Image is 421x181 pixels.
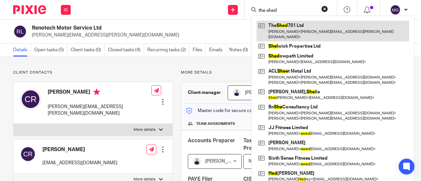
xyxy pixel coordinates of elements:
[13,44,31,57] a: Details
[42,160,117,166] p: [EMAIL_ADDRESS][DOMAIN_NAME]
[20,146,36,162] img: svg%3E
[48,103,151,117] p: [PERSON_NAME][EMAIL_ADDRESS][PERSON_NAME][DOMAIN_NAME]
[186,107,300,114] p: Master code for secure communications and files
[243,138,270,151] span: Tax Return Preparer
[390,5,401,15] img: svg%3E
[229,44,252,57] a: Notes (0)
[48,89,151,97] h4: [PERSON_NAME]
[321,6,328,12] button: Clear
[134,127,156,132] p: More details
[42,146,117,153] h4: [PERSON_NAME]
[249,159,275,164] span: Not selected
[245,90,281,95] span: [PERSON_NAME]
[196,121,235,126] span: Team assignments
[188,89,221,96] h3: Client manager
[34,44,67,57] a: Open tasks (5)
[13,5,46,14] img: Pixie
[205,159,241,164] span: [PERSON_NAME]
[193,157,201,165] img: MC_T&CO-3.jpg
[13,70,173,75] p: Client contacts
[209,44,226,57] a: Emails
[108,44,144,57] a: Closed tasks (4)
[71,44,105,57] a: Client tasks (0)
[188,138,235,143] span: Accounts Preparer
[193,44,206,57] a: Files
[20,89,41,110] img: svg%3E
[13,25,27,38] img: svg%3E
[147,44,189,57] a: Recurring tasks (2)
[181,70,408,75] p: More details
[93,89,100,95] i: Primary
[32,32,318,38] p: [PERSON_NAME][EMAIL_ADDRESS][PERSON_NAME][DOMAIN_NAME]
[32,25,261,32] h2: Renotech Motor Service Ltd
[233,89,241,97] img: MC_T&CO-3.jpg
[258,8,317,14] input: Search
